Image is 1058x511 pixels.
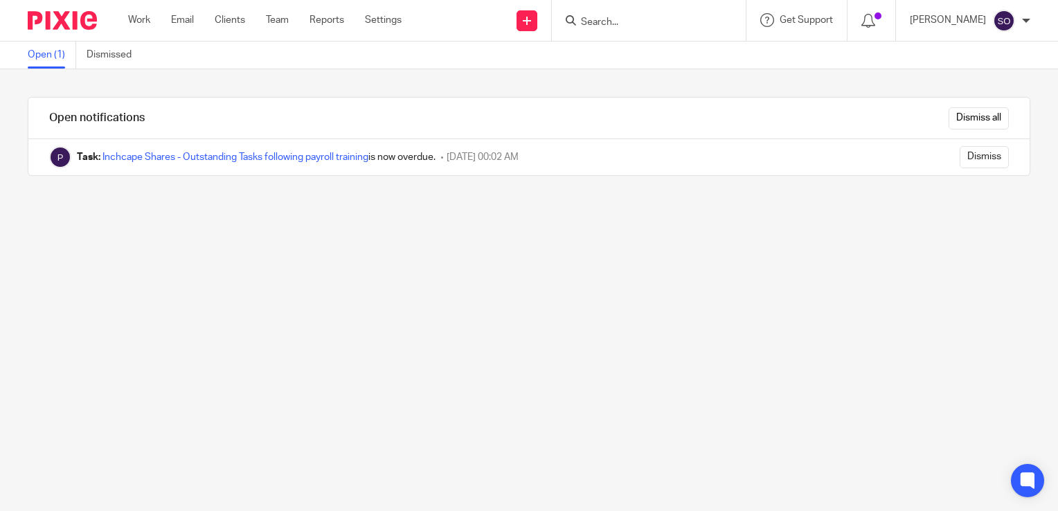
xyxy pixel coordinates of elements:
[993,10,1015,32] img: svg%3E
[49,111,145,125] h1: Open notifications
[580,17,704,29] input: Search
[28,11,97,30] img: Pixie
[949,107,1009,129] input: Dismiss all
[77,152,100,162] b: Task:
[77,150,436,164] div: is now overdue.
[171,13,194,27] a: Email
[780,15,833,25] span: Get Support
[266,13,289,27] a: Team
[310,13,344,27] a: Reports
[102,152,368,162] a: Inchcape Shares - Outstanding Tasks following payroll training
[215,13,245,27] a: Clients
[910,13,986,27] p: [PERSON_NAME]
[28,42,76,69] a: Open (1)
[87,42,142,69] a: Dismissed
[128,13,150,27] a: Work
[365,13,402,27] a: Settings
[49,146,71,168] img: Pixie
[960,146,1009,168] input: Dismiss
[447,152,519,162] span: [DATE] 00:02 AM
